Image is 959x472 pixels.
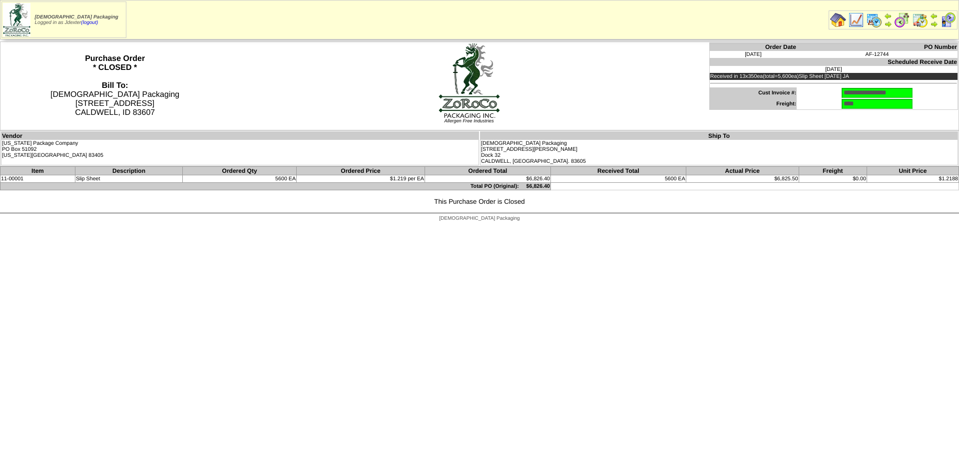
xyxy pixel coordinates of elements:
[709,43,797,51] th: Order Date
[1,140,479,165] td: [US_STATE] Package Company PO Box 51092 [US_STATE][GEOGRAPHIC_DATA] 83405
[799,175,867,183] td: $0.00
[894,12,910,28] img: calendarblend.gif
[3,3,30,36] img: zoroco-logo-small.webp
[102,81,128,90] strong: Bill To:
[0,175,75,183] td: 11-00001
[797,51,958,58] td: AF-12744
[75,167,182,175] th: Description
[0,183,551,190] td: Total PO (Original): $6,826.40
[35,14,118,25] span: Logged in as Jdexter
[438,42,500,118] img: logoBig.jpg
[709,51,797,58] td: [DATE]
[551,175,686,183] td: 5600 EA
[867,175,959,183] td: $1.2188
[930,12,938,20] img: arrowleft.gif
[884,20,892,28] img: arrowright.gif
[183,167,297,175] th: Ordered Qty
[425,167,550,175] th: Ordered Total
[709,73,958,80] td: Received in 13x350ea(total=5,600ea)Slip Sheet [DATE] JA
[866,12,882,28] img: calendarprod.gif
[439,216,519,221] span: [DEMOGRAPHIC_DATA] Packaging
[830,12,846,28] img: home.gif
[480,132,958,140] th: Ship To
[0,167,75,175] th: Item
[551,167,686,175] th: Received Total
[686,175,799,183] td: $6,825.50
[183,175,297,183] td: 5600 EA
[709,98,797,110] td: Freight:
[797,43,958,51] th: PO Number
[709,66,958,73] td: [DATE]
[480,140,958,165] td: [DEMOGRAPHIC_DATA] Packaging [STREET_ADDRESS][PERSON_NAME] Dock 32 CALDWELL, [GEOGRAPHIC_DATA]. 8...
[1,132,479,140] th: Vendor
[867,167,959,175] th: Unit Price
[81,20,98,25] a: (logout)
[35,14,118,20] span: [DEMOGRAPHIC_DATA] Packaging
[930,20,938,28] img: arrowright.gif
[799,167,867,175] th: Freight
[848,12,864,28] img: line_graph.gif
[297,175,425,183] td: $1.219 per EA
[445,118,494,123] span: Allergen Free Industries
[884,12,892,20] img: arrowleft.gif
[75,175,182,183] td: Slip Sheet
[912,12,928,28] img: calendarinout.gif
[0,42,230,130] th: Purchase Order * CLOSED *
[709,58,958,66] th: Scheduled Receive Date
[425,175,550,183] td: $6,826.40
[297,167,425,175] th: Ordered Price
[686,167,799,175] th: Actual Price
[940,12,956,28] img: calendarcustomer.gif
[50,81,179,117] span: [DEMOGRAPHIC_DATA] Packaging [STREET_ADDRESS] CALDWELL, ID 83607
[709,87,797,98] td: Cust Invoice #:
